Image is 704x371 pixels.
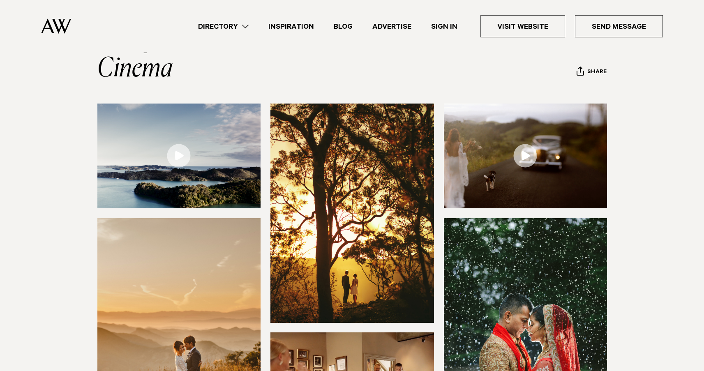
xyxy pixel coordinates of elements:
button: Share [576,66,607,78]
a: Inspiration [259,21,324,32]
a: Sign In [421,21,467,32]
a: Directory [188,21,259,32]
a: Visit Website [480,15,565,37]
img: Auckland Weddings Logo [41,18,71,34]
a: Advertise [362,21,421,32]
span: Share [587,69,607,76]
a: Blog [324,21,362,32]
a: Send Message [575,15,663,37]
